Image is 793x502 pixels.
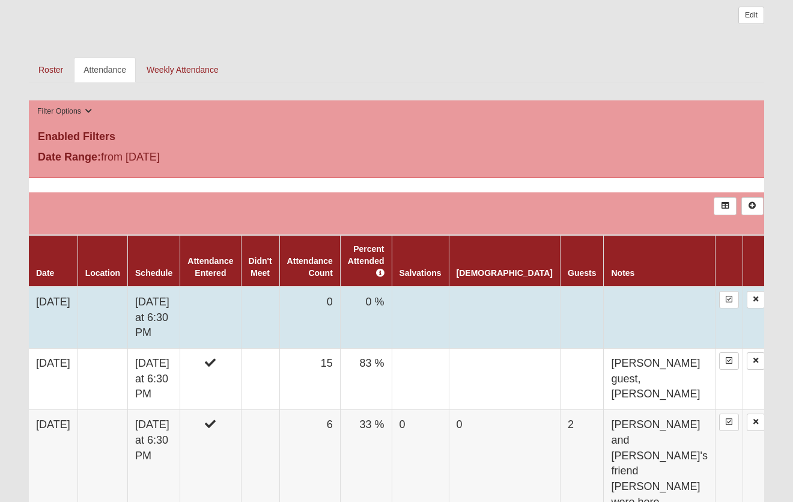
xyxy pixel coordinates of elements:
a: Attendance Count [287,256,333,278]
a: Percent Attended [348,244,384,278]
td: 0 [279,287,340,349]
a: Date [36,268,54,278]
th: [DEMOGRAPHIC_DATA] [449,235,560,287]
div: from [DATE] [29,149,274,168]
a: Enter Attendance [719,291,739,308]
a: Location [85,268,120,278]
a: Export to Excel [714,197,736,215]
a: Delete [747,352,765,370]
td: [DATE] [29,349,77,410]
td: [PERSON_NAME] guest, [PERSON_NAME] [604,349,715,410]
a: Attendance [74,57,136,82]
a: Alt+N [741,197,764,215]
a: Roster [29,57,73,82]
td: 83 % [340,349,392,410]
h4: Enabled Filters [38,130,755,144]
a: Schedule [135,268,172,278]
a: Delete [747,414,765,431]
a: Didn't Meet [249,256,272,278]
a: Enter Attendance [719,414,739,431]
td: 15 [279,349,340,410]
a: Enter Attendance [719,352,739,370]
a: Attendance Entered [187,256,233,278]
a: Delete [747,291,765,308]
td: [DATE] at 6:30 PM [128,349,180,410]
a: Notes [611,268,634,278]
td: [DATE] [29,287,77,349]
th: Salvations [392,235,449,287]
label: Date Range: [38,149,101,165]
th: Guests [561,235,604,287]
a: Weekly Attendance [137,57,228,82]
td: [DATE] at 6:30 PM [128,287,180,349]
button: Filter Options [34,105,96,118]
td: 0 % [340,287,392,349]
a: Edit [738,7,764,24]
